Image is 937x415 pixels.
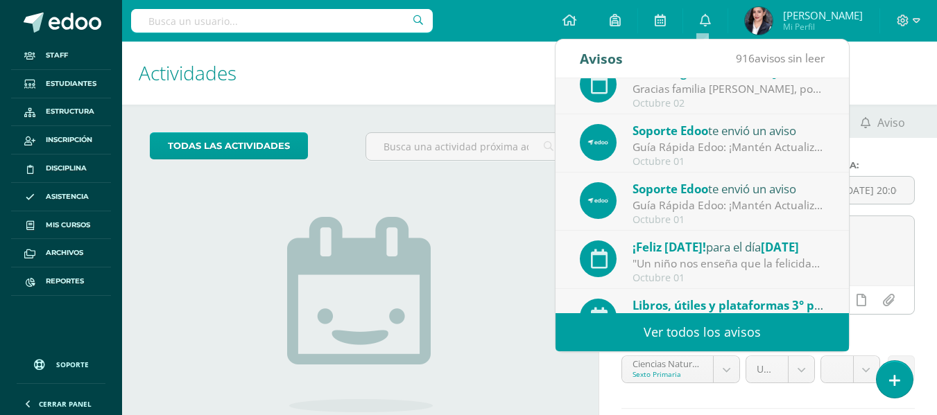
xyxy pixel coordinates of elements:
[11,183,111,211] a: Asistencia
[633,356,703,369] div: Ciencias Naturales 'Ciencias Naturales'
[46,276,84,287] span: Reportes
[757,356,777,382] span: Unidad 4
[736,51,755,66] span: 916
[366,133,569,160] input: Busca una actividad próxima aquí...
[633,139,825,155] div: Guía Rápida Edoo: ¡Mantén Actualizada tu Información de Perfil!: En Edoo, es importante mantener ...
[633,121,825,139] div: te envió un aviso
[633,297,888,313] span: Libros, útiles y plataformas 3° primaria 2026
[633,98,825,109] div: Octubre 02
[580,124,617,161] img: 4d2dfae94a183cbc6ed86dd9602da745.png
[633,296,825,314] div: para el día
[877,106,905,139] span: Aviso
[11,98,111,127] a: Estructura
[46,78,96,89] span: Estudiantes
[46,220,90,231] span: Mis cursos
[139,42,582,105] h1: Actividades
[580,182,617,219] img: 4d2dfae94a183cbc6ed86dd9602da745.png
[633,156,825,168] div: Octubre 01
[39,399,92,409] span: Cerrar panel
[633,256,825,272] div: "Un niño nos enseña que la felicidad está en las cosas simples, que cada día es una nueva aventur...
[150,132,308,159] a: todas las Actividades
[17,346,105,380] a: Soporte
[736,51,825,66] span: avisos sin leer
[580,39,623,78] div: Avisos
[633,179,825,197] div: te envió un aviso
[11,70,111,98] a: Estudiantes
[633,197,825,213] div: Guía Rápida Edoo: ¡Mantén Actualizada tu Información de Perfil!: En Edoo, es importante mantener ...
[46,163,87,174] span: Disciplina
[131,9,433,33] input: Busca un usuario...
[11,267,111,296] a: Reportes
[287,217,433,412] img: no_activities.png
[825,160,915,170] label: Fecha:
[46,50,68,61] span: Staff
[633,181,708,197] span: Soporte Edoo
[633,239,706,255] span: ¡Feliz [DATE]!
[622,356,740,382] a: Ciencias Naturales 'Ciencias Naturales'Sexto Primaria
[633,214,825,226] div: Octubre 01
[46,191,89,202] span: Asistencia
[746,356,814,382] a: Unidad 4
[633,238,825,256] div: para el día
[845,105,920,138] a: Aviso
[46,247,83,258] span: Archivos
[11,211,111,240] a: Mis cursos
[11,239,111,267] a: Archivos
[633,369,703,379] div: Sexto Primaria
[11,126,111,154] a: Inscripción
[11,42,111,70] a: Staff
[783,21,863,33] span: Mi Perfil
[761,239,799,255] span: [DATE]
[46,134,92,145] span: Inscripción
[556,313,849,351] a: Ver todos los avisos
[46,106,94,117] span: Estructura
[783,8,863,22] span: [PERSON_NAME]
[56,360,89,369] span: Soporte
[633,81,825,97] div: Gracias familia [PERSON_NAME], por este lindo detalle de cariño para nuestros niños y niñas. Abra...
[825,177,914,204] input: Fecha de entrega
[633,123,708,139] span: Soporte Edoo
[745,7,773,35] img: d50305e4fddf3b70d8743af4142b0d2e.png
[633,272,825,284] div: Octubre 01
[11,154,111,183] a: Disciplina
